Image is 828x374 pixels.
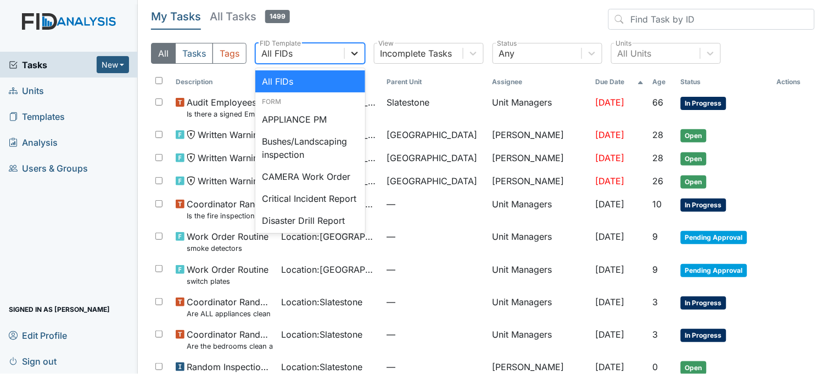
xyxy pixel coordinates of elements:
div: EMERGENCY Work Order [255,232,365,267]
span: Location : Slatestone [282,360,363,373]
span: Pending Approval [681,231,747,244]
span: Coordinator Random Are ALL appliances clean and working properly? [187,295,272,319]
span: — [387,360,484,373]
div: All FIDs [255,70,365,92]
small: Are ALL appliances clean and working properly? [187,309,272,319]
td: [PERSON_NAME] [488,124,591,147]
small: switch plates [187,276,268,287]
span: [DATE] [596,264,625,275]
span: [GEOGRAPHIC_DATA] [387,174,478,188]
span: Open [681,129,707,142]
span: Audit Employees Is there a signed Employee Job Description in the file for the employee's current... [187,96,272,119]
button: New [97,56,130,73]
div: Disaster Drill Report [255,210,365,232]
span: Users & Groups [9,159,88,177]
span: 1499 [265,10,290,23]
span: [DATE] [596,296,625,307]
div: APPLIANCE PM [255,108,365,130]
span: Slatestone [387,96,430,109]
span: Location : Slatestone [282,328,363,341]
span: [DATE] [596,175,625,186]
span: 28 [653,152,664,163]
span: Templates [9,108,65,125]
td: Unit Managers [488,226,591,258]
span: Sign out [9,353,57,370]
span: Signed in as [PERSON_NAME] [9,301,110,318]
div: Incomplete Tasks [380,47,452,60]
div: Critical Incident Report [255,188,365,210]
span: — [387,197,484,211]
span: 3 [653,329,658,340]
span: Location : [GEOGRAPHIC_DATA] [282,230,378,243]
th: Toggle SortBy [648,73,676,91]
span: Work Order Routine switch plates [187,263,268,287]
span: Open [681,175,707,189]
span: — [387,295,484,309]
div: All Units [617,47,651,60]
a: Tasks [9,58,97,71]
span: [DATE] [596,97,625,108]
span: Coordinator Random Are the bedrooms clean and in good repair? [187,328,272,351]
span: 66 [653,97,664,108]
span: Pending Approval [681,264,747,277]
th: Toggle SortBy [676,73,773,91]
div: Form [255,97,365,107]
span: 9 [653,264,658,275]
span: [GEOGRAPHIC_DATA] [387,151,478,164]
div: CAMERA Work Order [255,166,365,188]
span: In Progress [681,97,726,110]
span: 28 [653,129,664,140]
small: Are the bedrooms clean and in good repair? [187,341,272,351]
th: Toggle SortBy [171,73,277,91]
span: [DATE] [596,152,625,163]
td: [PERSON_NAME] [488,170,591,193]
span: 3 [653,296,658,307]
span: — [387,328,484,341]
td: Unit Managers [488,291,591,323]
span: [DATE] [596,199,625,210]
div: Type filter [151,43,247,64]
span: — [387,230,484,243]
span: Open [681,152,707,166]
span: Coordinator Random Is the fire inspection current (from the Fire Marshall)? [187,197,272,221]
td: Unit Managers [488,323,591,356]
small: Is the fire inspection current (from the Fire [PERSON_NAME])? [187,211,272,221]
button: All [151,43,176,64]
span: [DATE] [596,231,625,242]
button: Tasks [175,43,213,64]
small: smoke detectors [187,243,268,254]
span: [DATE] [596,361,625,372]
span: [DATE] [596,129,625,140]
td: Unit Managers [488,193,591,226]
div: All FIDs [261,47,293,60]
span: In Progress [681,329,726,342]
span: Location : [GEOGRAPHIC_DATA] [282,263,378,276]
td: Unit Managers [488,91,591,124]
span: Written Warning [198,151,264,164]
h5: All Tasks [210,9,290,24]
input: Toggle All Rows Selected [155,77,163,84]
span: Written Warning [198,174,264,188]
span: 26 [653,175,664,186]
span: In Progress [681,199,726,212]
th: Toggle SortBy [383,73,488,91]
input: Find Task by ID [608,9,815,30]
span: Analysis [9,134,58,151]
span: — [387,263,484,276]
div: Bushes/Landscaping inspection [255,130,365,166]
th: Actions [773,73,815,91]
span: 10 [653,199,662,210]
span: Work Order Routine smoke detectors [187,230,268,254]
h5: My Tasks [151,9,201,24]
span: Written Warning [198,128,264,141]
span: Units [9,82,44,99]
td: [PERSON_NAME] [488,147,591,170]
span: 9 [653,231,658,242]
th: Assignee [488,73,591,91]
span: Location : Slatestone [282,295,363,309]
small: Is there a signed Employee Job Description in the file for the employee's current position? [187,109,272,119]
td: Unit Managers [488,258,591,291]
span: Random Inspection for AM [187,360,272,373]
span: In Progress [681,296,726,310]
